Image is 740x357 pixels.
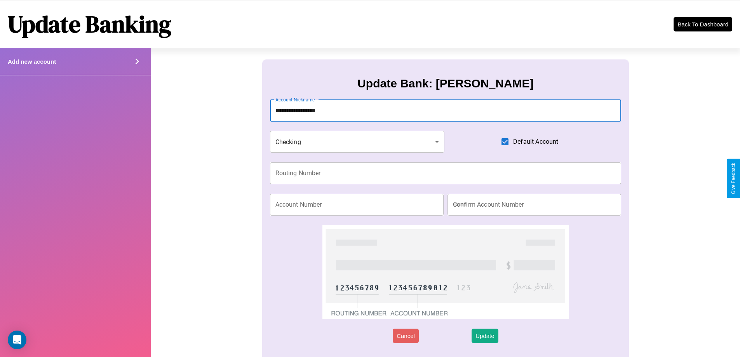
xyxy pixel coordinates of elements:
img: check [322,225,568,319]
h4: Add new account [8,58,56,65]
button: Cancel [393,329,419,343]
button: Back To Dashboard [674,17,732,31]
div: Open Intercom Messenger [8,331,26,349]
h3: Update Bank: [PERSON_NAME] [357,77,533,90]
label: Account Nickname [275,96,315,103]
button: Update [472,329,498,343]
h1: Update Banking [8,8,171,40]
span: Default Account [513,137,558,146]
div: Give Feedback [731,163,736,194]
div: Checking [270,131,445,153]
